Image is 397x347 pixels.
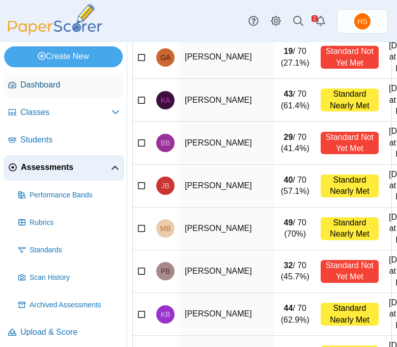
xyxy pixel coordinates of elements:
a: Performance Bands [14,183,124,208]
b: 43 [284,90,293,98]
span: Upload & Score [20,327,120,338]
td: [PERSON_NAME] [180,122,275,164]
img: PaperScorer [4,4,106,35]
a: Students [4,128,124,153]
b: 29 [284,133,293,141]
td: [PERSON_NAME] [180,79,275,122]
td: / 70 (27.1%) [275,36,316,79]
a: Rubrics [14,211,124,235]
span: Howard Stanger [357,18,367,25]
div: Standard Not Yet Met [321,132,379,155]
span: Students [20,134,120,146]
div: Standard Not Yet Met [321,46,379,69]
span: Kenneth Blarr [161,311,171,318]
td: [PERSON_NAME] [180,165,275,208]
span: Standards [30,245,120,255]
span: Peter Biglin [161,268,171,275]
a: Dashboard [4,73,124,98]
span: John Bauer [161,182,169,189]
div: Standard Nearly Met [321,217,379,240]
span: Gabriella Abdellatif [160,54,171,61]
td: / 70 (45.7%) [275,250,316,293]
td: / 70 (41.4%) [275,122,316,164]
a: Alerts [309,10,332,33]
span: Assessments [21,162,111,173]
span: Katherine Adams [161,97,171,104]
a: Assessments [4,156,124,180]
a: Upload & Score [4,321,124,345]
span: Classes [20,107,111,118]
span: Rubrics [30,218,120,228]
div: Standard Nearly Met [321,89,379,111]
a: PaperScorer [4,28,106,37]
a: Scan History [14,266,124,290]
b: 49 [284,218,293,227]
b: 40 [284,176,293,184]
a: Archived Assessments [14,293,124,317]
td: / 70 (62.9%) [275,293,316,336]
span: Brendan Ball [161,139,171,147]
td: / 70 (57.1%) [275,165,316,208]
td: [PERSON_NAME] [180,250,275,293]
a: Standards [14,238,124,263]
b: 19 [284,47,293,55]
span: Dashboard [20,79,120,91]
b: 32 [284,261,293,270]
td: / 70 (70%) [275,208,316,250]
span: Howard Stanger [354,13,371,30]
div: Standard Nearly Met [321,303,379,326]
span: Archived Assessments [30,300,120,310]
td: [PERSON_NAME] [180,208,275,250]
div: Standard Nearly Met [321,175,379,197]
a: Howard Stanger [337,9,388,34]
a: Create New [4,46,123,67]
div: Standard Not Yet Met [321,260,379,283]
a: Classes [4,101,124,125]
td: / 70 (61.4%) [275,79,316,122]
td: [PERSON_NAME] [180,293,275,336]
span: Scan History [30,273,120,283]
span: Performance Bands [30,190,120,200]
b: 44 [284,304,293,312]
span: Myles Benchley [160,225,171,232]
td: [PERSON_NAME] [180,36,275,79]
